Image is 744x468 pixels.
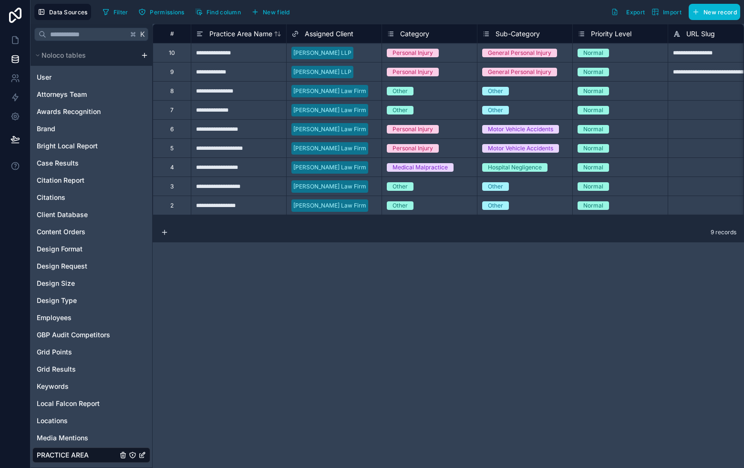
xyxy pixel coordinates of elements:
a: Permissions [135,5,191,19]
div: 2 [170,202,174,209]
span: New field [263,9,290,16]
div: Other [488,201,503,210]
span: Data Sources [49,9,88,16]
div: Medical Malpractice [393,163,448,172]
span: Priority Level [591,29,631,39]
div: [PERSON_NAME] Law Firm [293,144,366,153]
div: General Personal Injury [488,49,551,57]
div: # [160,30,184,37]
div: Personal Injury [393,49,433,57]
div: Normal [583,68,603,76]
div: 10 [169,49,175,57]
span: Assigned Client [305,29,353,39]
span: Permissions [150,9,184,16]
span: Category [400,29,429,39]
div: 8 [170,87,174,95]
span: Practice Area Name [209,29,272,39]
button: New field [248,5,293,19]
div: Other [393,182,408,191]
div: [PERSON_NAME] LLP [293,49,351,57]
div: [PERSON_NAME] Law Firm [293,201,366,210]
div: Normal [583,106,603,114]
div: 6 [170,125,174,133]
div: 3 [170,183,174,190]
button: Permissions [135,5,187,19]
span: Export [626,9,645,16]
div: Normal [583,182,603,191]
span: Sub-Category [496,29,540,39]
span: K [139,31,146,38]
div: [PERSON_NAME] Law Firm [293,125,366,134]
div: Normal [583,87,603,95]
div: General Personal Injury [488,68,551,76]
div: [PERSON_NAME] Law Firm [293,87,366,95]
div: [PERSON_NAME] Law Firm [293,106,366,114]
div: 5 [170,145,174,152]
span: URL Slug [686,29,715,39]
div: Other [393,87,408,95]
button: Find column [192,5,244,19]
div: Normal [583,125,603,134]
div: Other [488,106,503,114]
span: 9 records [711,229,736,236]
div: 9 [170,68,174,76]
div: Other [393,106,408,114]
div: Motor Vehicle Accidents [488,125,553,134]
div: [PERSON_NAME] Law Firm [293,182,366,191]
div: 7 [170,106,174,114]
div: Normal [583,201,603,210]
div: Other [488,87,503,95]
button: New record [689,4,740,20]
div: Normal [583,163,603,172]
div: Hospital Negligence [488,163,542,172]
button: Export [608,4,648,20]
div: 4 [170,164,174,171]
div: Normal [583,144,603,153]
div: Personal Injury [393,144,433,153]
div: Other [488,182,503,191]
div: [PERSON_NAME] LLP [293,68,351,76]
span: Import [663,9,682,16]
div: Normal [583,49,603,57]
div: [PERSON_NAME] Law Firm [293,163,366,172]
div: Motor Vehicle Accidents [488,144,553,153]
div: Other [393,201,408,210]
button: Import [648,4,685,20]
div: Personal Injury [393,125,433,134]
button: Filter [99,5,132,19]
span: Find column [207,9,241,16]
span: Filter [114,9,128,16]
span: New record [703,9,737,16]
div: Personal Injury [393,68,433,76]
button: Data Sources [34,4,91,20]
a: New record [685,4,740,20]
